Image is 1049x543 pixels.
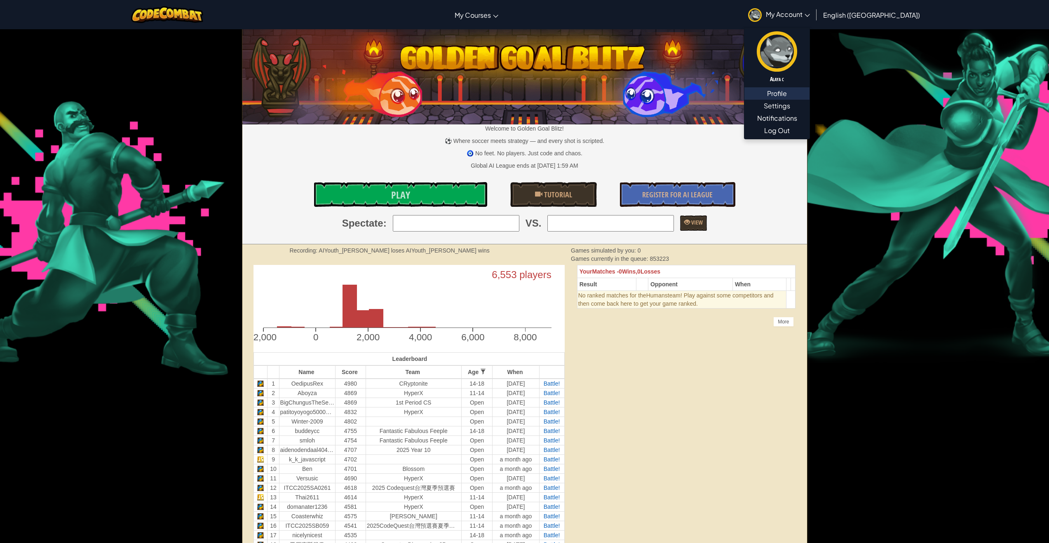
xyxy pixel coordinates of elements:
td: Open [461,464,493,473]
a: Battle! [544,380,560,387]
td: 2025 Codequest台灣夏季預選賽 [366,483,461,492]
span: Games simulated by you: [571,247,638,254]
a: Battle! [544,484,560,491]
td: Open [461,417,493,426]
th: Age [461,365,493,379]
td: 3 [268,398,279,407]
th: Name [279,365,336,379]
span: Notifications [757,113,797,123]
a: Battle! [544,390,560,396]
text: 4,000 [409,332,432,342]
span: Play [391,188,410,201]
th: Team [366,365,461,379]
span: Battle! [544,513,560,520]
td: Blossom [366,464,461,473]
text: 2,000 [357,332,380,342]
td: 16 [268,521,279,530]
span: Games currently in the queue: [571,255,650,262]
td: Open [461,445,493,454]
td: 8 [268,445,279,454]
p: ⚽ Where soccer meets strategy — and every shot is scripted. [242,137,807,145]
span: My Courses [455,11,491,19]
span: VS. [526,216,542,230]
span: No ranked matches for the [578,292,646,299]
td: 11-14 [461,521,493,530]
td: Aboyza [279,388,336,398]
a: Battle! [544,494,560,501]
a: Battle! [544,399,560,406]
span: Battle! [544,447,560,453]
a: Register for AI League [620,182,735,207]
td: HyperX [366,502,461,511]
td: 6 [268,426,279,435]
a: Battle! [544,437,560,444]
a: Battle! [544,418,560,425]
td: Humans [577,291,786,309]
a: Battle! [544,532,560,538]
text: 0 [313,332,318,342]
td: [DATE] [493,492,539,502]
td: Ben [279,464,336,473]
td: 4618 [336,483,366,492]
td: 4802 [336,417,366,426]
td: 13 [268,492,279,502]
td: HyperX [366,388,461,398]
td: 4 [268,407,279,417]
td: 2025 Year 10 [366,445,461,454]
td: 4541 [336,521,366,530]
td: 10 [268,464,279,473]
th: Score [336,365,366,379]
td: 12 [268,483,279,492]
text: 6,553 players [492,269,551,280]
td: a month ago [493,521,539,530]
td: 4754 [336,435,366,445]
a: Battle! [544,428,560,434]
td: Winter-2009 [279,417,336,426]
td: ITCC2025SB059 [279,521,336,530]
td: 14-18 [461,379,493,389]
td: [DATE] [493,407,539,417]
td: Open [461,454,493,464]
a: Battle! [544,475,560,482]
a: English ([GEOGRAPHIC_DATA]) [819,4,924,26]
span: English ([GEOGRAPHIC_DATA]) [823,11,920,19]
td: Coasterwhiz [279,511,336,521]
text: 8,000 [514,332,537,342]
td: 1st Period CS [366,398,461,407]
td: [DATE] [493,473,539,483]
a: Notifications [744,112,810,124]
span: Tutorial [542,190,572,200]
td: 2025CodeQuest台灣預選賽夏季賽 -中學組初賽 [366,521,461,530]
th: When [493,365,539,379]
td: 4869 [336,398,366,407]
a: Battle! [544,456,560,463]
a: Tutorial [510,182,597,207]
a: Settings [744,100,810,112]
td: HyperX [366,407,461,417]
td: Thai2611 [279,492,336,502]
td: 4707 [336,445,366,454]
td: 11-14 [461,492,493,502]
td: Open [461,483,493,492]
a: Battle! [544,409,560,415]
a: My Account [744,2,814,28]
td: 7 [268,435,279,445]
span: Your [580,268,592,275]
td: 15 [268,511,279,521]
td: 4702 [336,454,366,464]
td: k_k_javascript [279,454,336,464]
td: 2 [268,388,279,398]
td: a month ago [493,511,539,521]
td: a month ago [493,530,539,540]
a: CodeCombat logo [131,6,203,23]
td: HyperX [366,473,461,483]
td: domanater1236 [279,502,336,511]
img: Golden Goal [242,26,807,124]
td: 4755 [336,426,366,435]
td: 4690 [336,473,366,483]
